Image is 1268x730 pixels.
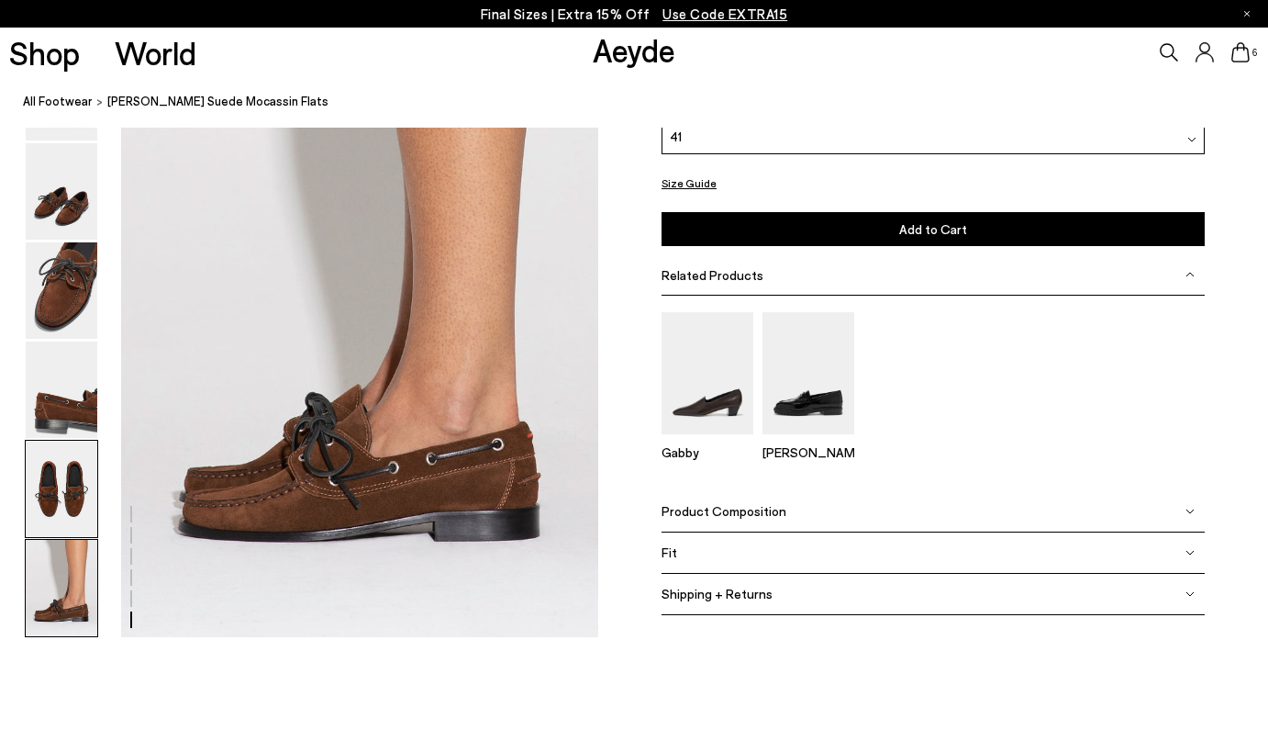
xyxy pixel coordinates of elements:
[762,421,854,460] a: Leon Loafers [PERSON_NAME]
[593,30,675,69] a: Aeyde
[662,267,763,283] span: Related Products
[1185,270,1195,279] img: svg%3E
[481,3,788,26] p: Final Sizes | Extra 15% Off
[26,540,97,636] img: Harris Suede Mocassin Flats - Image 6
[662,444,753,460] p: Gabby
[899,221,967,237] span: Add to Cart
[26,242,97,339] img: Harris Suede Mocassin Flats - Image 3
[662,421,753,460] a: Gabby Almond-Toe Loafers Gabby
[1185,507,1195,516] img: svg%3E
[23,92,93,111] a: All Footwear
[662,212,1205,246] button: Add to Cart
[662,587,773,602] span: Shipping + Returns
[670,127,682,146] span: 41
[26,143,97,240] img: Harris Suede Mocassin Flats - Image 2
[26,342,97,438] img: Harris Suede Mocassin Flats - Image 4
[23,77,1268,128] nav: breadcrumb
[107,92,328,111] span: [PERSON_NAME] Suede Mocassin Flats
[1185,590,1195,599] img: svg%3E
[1187,135,1196,144] img: svg%3E
[662,6,787,22] span: Navigate to /collections/ss25-final-sizes
[1231,42,1250,62] a: 6
[762,312,854,434] img: Leon Loafers
[662,172,717,195] button: Size Guide
[762,444,854,460] p: [PERSON_NAME]
[1250,48,1259,58] span: 6
[662,504,786,520] span: Product Composition
[662,545,677,561] span: Fit
[9,37,80,69] a: Shop
[662,312,753,434] img: Gabby Almond-Toe Loafers
[115,37,196,69] a: World
[1185,548,1195,557] img: svg%3E
[26,441,97,537] img: Harris Suede Mocassin Flats - Image 5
